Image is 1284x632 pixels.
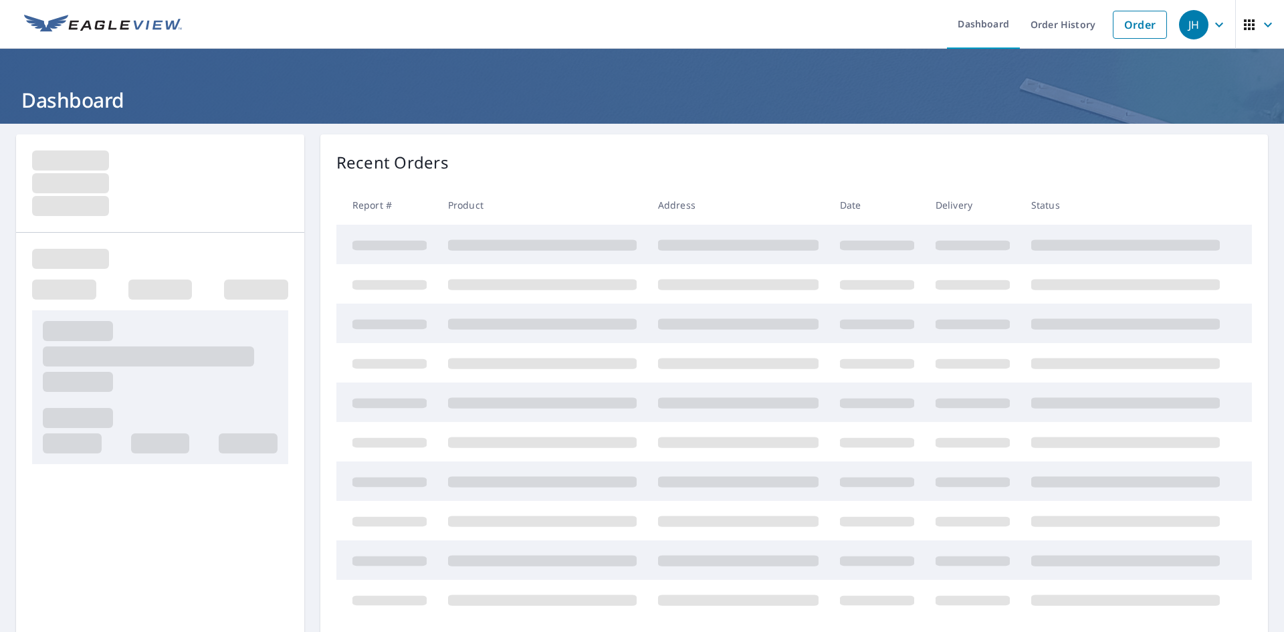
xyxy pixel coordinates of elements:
img: EV Logo [24,15,182,35]
th: Status [1021,185,1230,225]
th: Product [437,185,647,225]
th: Delivery [925,185,1021,225]
h1: Dashboard [16,86,1268,114]
th: Date [829,185,925,225]
div: JH [1179,10,1208,39]
a: Order [1113,11,1167,39]
p: Recent Orders [336,150,449,175]
th: Address [647,185,829,225]
th: Report # [336,185,437,225]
